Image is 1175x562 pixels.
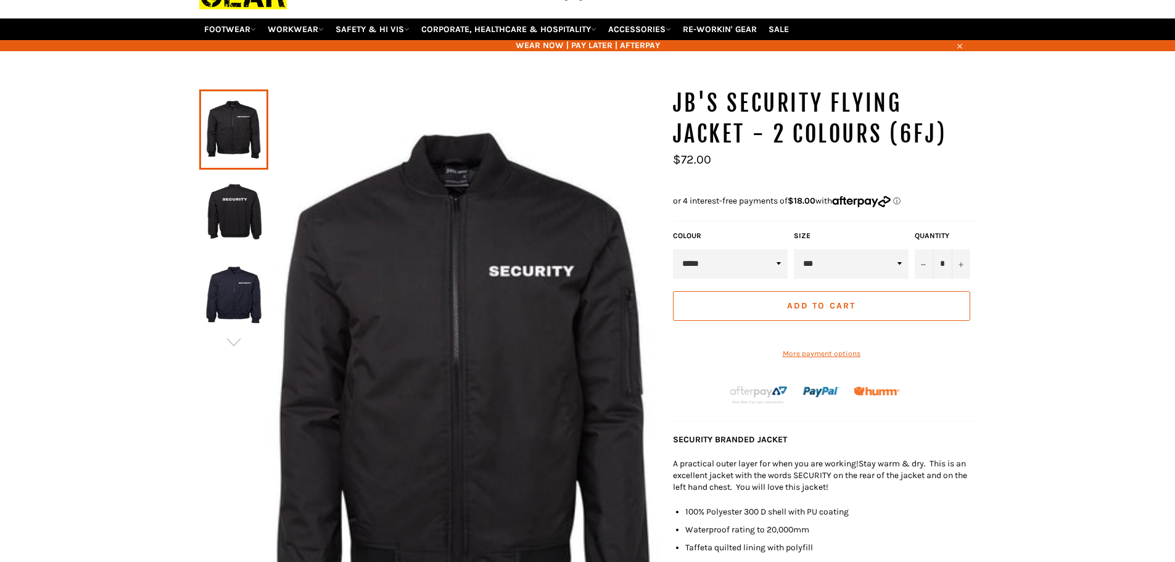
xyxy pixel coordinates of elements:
img: paypal.png [803,374,839,410]
h1: JB'S Security Flying Jacket - 2 Colours (6FJ) [673,88,976,149]
a: SAFETY & HI VIS [331,19,414,40]
strong: SECURITY BRANDED JACKET [673,434,787,445]
a: ACCESSORIES [603,19,676,40]
li: 100% Polyester 300 D shell with PU coating [685,506,976,518]
img: Humm_core_logo_RGB-01_300x60px_small_195d8312-4386-4de7-b182-0ef9b6303a37.png [854,387,899,396]
a: More payment options [673,349,970,359]
a: SALE [764,19,794,40]
label: Quantity [915,231,970,241]
p: Stay warm & dry. This is an excellent jacket with the words SECURITY on the rear of the jacket an... [673,458,976,494]
span: WEAR NOW | PAY LATER | AFTERPAY [199,39,976,51]
img: JB'S Security Flying Jacket - Workin Gear [205,178,262,246]
img: JB'S Security Flying Jacket - Workin Gear [205,261,262,329]
span: $72.00 [673,152,711,167]
a: CORPORATE, HEALTHCARE & HOSPITALITY [416,19,601,40]
span: A practical outer layer for when you are working! [673,458,859,469]
span: Add to Cart [787,300,855,311]
button: Increase item quantity by one [952,249,970,279]
label: Size [794,231,909,241]
label: COLOUR [673,231,788,241]
a: WORKWEAR [263,19,329,40]
li: Waterproof rating to 20,000mm [685,524,976,535]
button: Reduce item quantity by one [915,249,933,279]
img: Afterpay-Logo-on-dark-bg_large.png [728,384,789,405]
a: FOOTWEAR [199,19,261,40]
button: Add to Cart [673,291,970,321]
a: RE-WORKIN' GEAR [678,19,762,40]
li: Taffeta quilted lining with polyfill [685,542,976,553]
